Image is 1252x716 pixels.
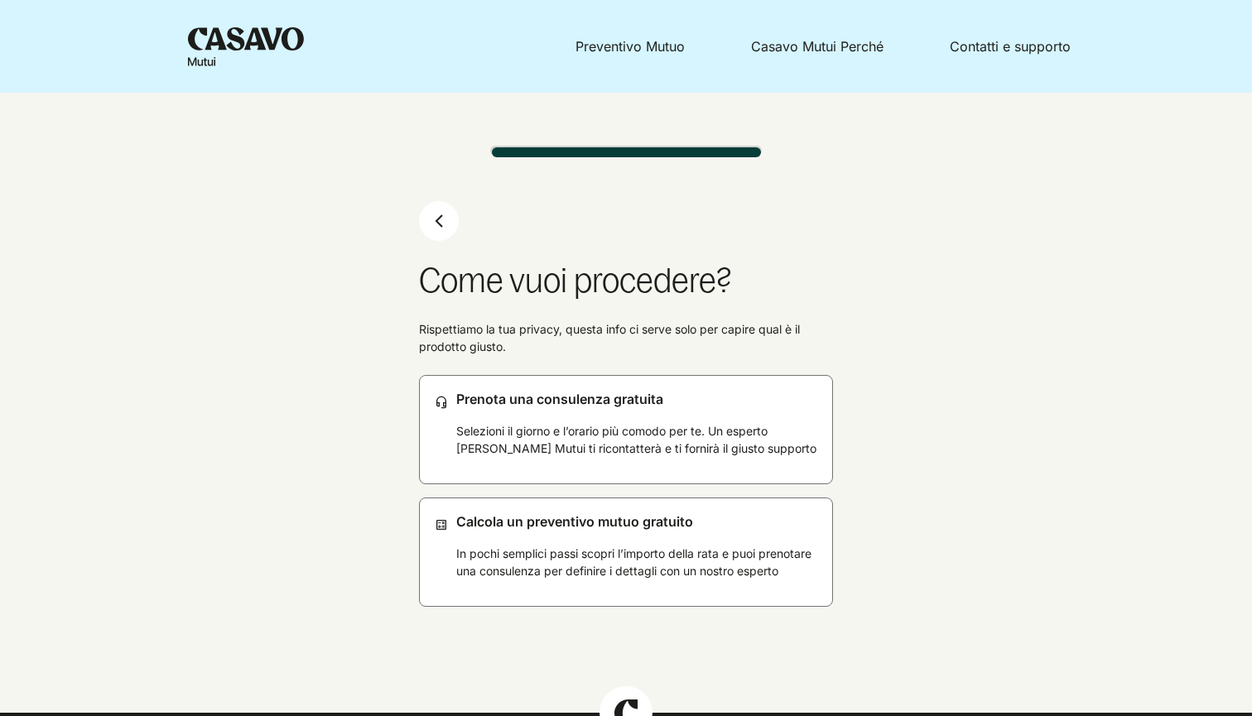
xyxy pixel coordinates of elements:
[751,38,884,55] a: Casavo Mutui Perché
[181,21,311,73] a: Homepage
[575,38,685,55] a: Preventivo Mutuo
[419,261,833,300] h2: Come vuoi procedere?
[311,39,1071,54] nav: menu principale
[419,375,833,607] div: come vuoi procedere?
[419,320,833,355] p: Rispettiamo la tua privacy, questa info ci serve solo per capire qual è il prodotto giusto.
[490,146,762,159] progress: Completamento
[419,201,459,241] button: Indietro
[456,422,819,457] p: Selezioni il giorno e l’orario più comodo per te. Un esperto [PERSON_NAME] Mutui ti ricontatterà ...
[456,513,693,530] span: Calcola un preventivo mutuo gratuito
[456,391,663,407] span: Prenota una consulenza gratuita
[950,38,1071,55] a: Contatti e supporto
[456,545,819,579] p: In pochi semplici passi scopri l’importo della rata e puoi prenotare una consulenza per definire ...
